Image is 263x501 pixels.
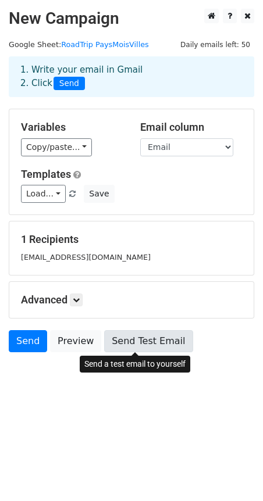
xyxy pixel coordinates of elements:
[21,233,242,246] h5: 1 Recipients
[21,168,71,180] a: Templates
[54,77,85,91] span: Send
[140,121,242,134] h5: Email column
[21,253,151,262] small: [EMAIL_ADDRESS][DOMAIN_NAME]
[12,63,251,90] div: 1. Write your email in Gmail 2. Click
[205,445,263,501] div: Widget de chat
[21,294,242,306] h5: Advanced
[104,330,193,352] a: Send Test Email
[9,9,254,28] h2: New Campaign
[61,40,149,49] a: RoadTrip PaysMoisVilles
[9,40,149,49] small: Google Sheet:
[176,40,254,49] a: Daily emails left: 50
[50,330,101,352] a: Preview
[84,185,114,203] button: Save
[9,330,47,352] a: Send
[205,445,263,501] iframe: Chat Widget
[21,138,92,156] a: Copy/paste...
[176,38,254,51] span: Daily emails left: 50
[80,356,190,373] div: Send a test email to yourself
[21,121,123,134] h5: Variables
[21,185,66,203] a: Load...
